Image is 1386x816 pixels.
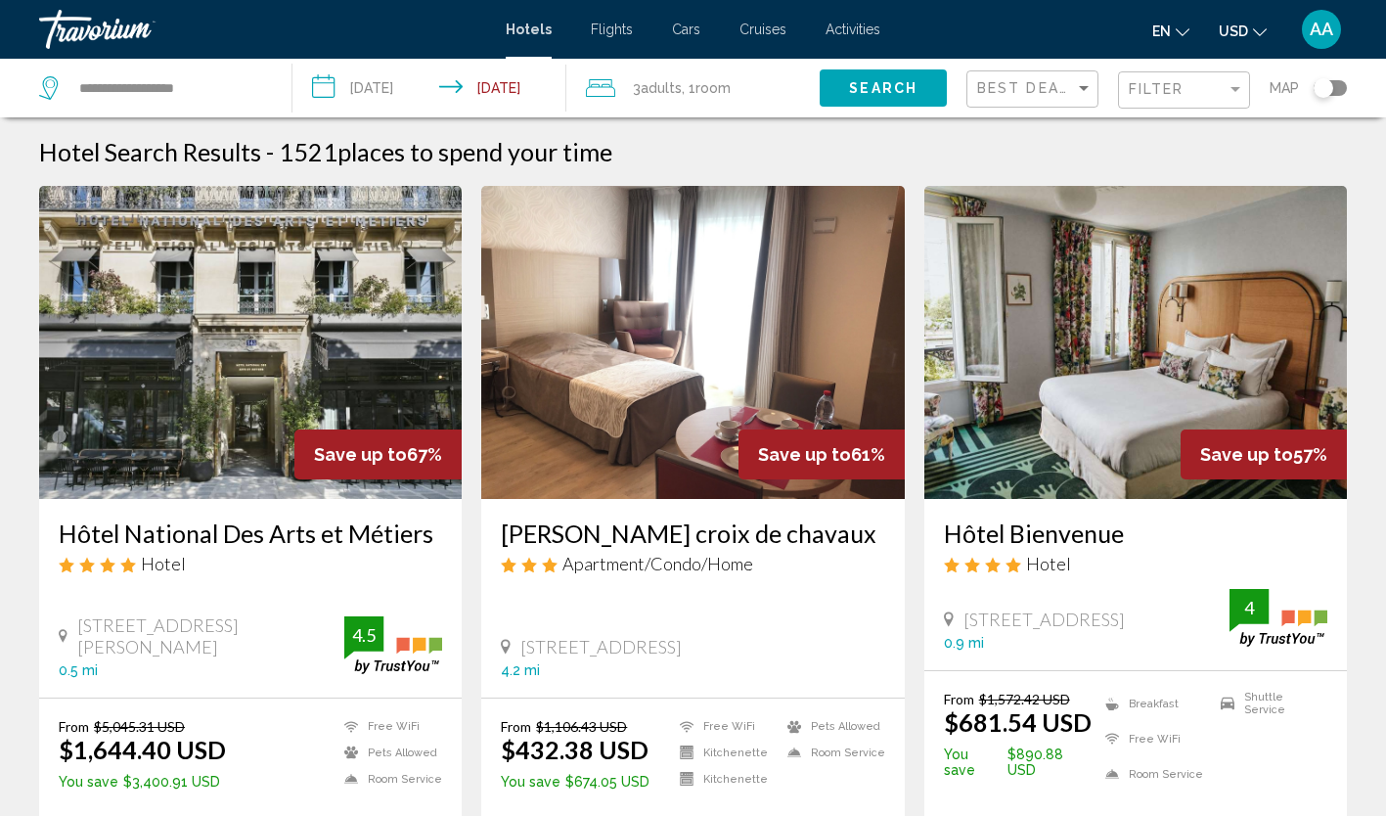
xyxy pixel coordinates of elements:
[672,22,700,37] a: Cars
[1095,691,1211,716] li: Breakfast
[59,718,89,735] span: From
[1200,444,1293,465] span: Save up to
[39,186,462,499] img: Hotel image
[944,747,1095,778] p: $890.88 USD
[344,616,442,674] img: trustyou-badge.svg
[1095,726,1211,751] li: Free WiFi
[944,707,1092,737] ins: $681.54 USD
[337,137,612,166] span: places to spend your time
[335,771,442,788] li: Room Service
[1219,23,1248,39] span: USD
[591,22,633,37] a: Flights
[1026,553,1071,574] span: Hotel
[344,623,383,647] div: 4.5
[944,519,1327,548] a: Hôtel Bienvenue
[1095,761,1211,787] li: Room Service
[1152,23,1171,39] span: en
[501,774,649,790] p: $674.05 USD
[501,718,531,735] span: From
[536,718,627,735] del: $1,106.43 USD
[39,10,486,49] a: Travorium
[963,609,1125,630] span: [STREET_ADDRESS]
[633,74,682,102] span: 3
[670,745,778,761] li: Kitchenette
[566,59,820,117] button: Travelers: 3 adults, 0 children
[266,137,274,166] span: -
[481,186,904,499] img: Hotel image
[738,430,905,479] div: 61%
[59,774,226,790] p: $3,400.91 USD
[314,444,407,465] span: Save up to
[501,662,540,678] span: 4.2 mi
[501,553,884,574] div: 3 star Apartment
[670,771,778,788] li: Kitchenette
[292,59,565,117] button: Check-in date: Nov 16, 2025 Check-out date: Nov 19, 2025
[924,186,1347,499] img: Hotel image
[59,519,442,548] a: Hôtel National Des Arts et Métiers
[1129,81,1185,97] span: Filter
[335,718,442,735] li: Free WiFi
[944,635,984,651] span: 0.9 mi
[820,69,947,106] button: Search
[1296,9,1347,50] button: User Menu
[501,735,648,764] ins: $432.38 USD
[682,74,731,102] span: , 1
[1211,691,1327,716] li: Shuttle Service
[294,430,462,479] div: 67%
[849,81,917,97] span: Search
[59,774,118,790] span: You save
[59,553,442,574] div: 4 star Hotel
[1310,20,1333,39] span: AA
[59,662,98,678] span: 0.5 mi
[520,636,682,657] span: [STREET_ADDRESS]
[1230,596,1269,619] div: 4
[826,22,880,37] a: Activities
[335,745,442,761] li: Pets Allowed
[977,81,1093,98] mat-select: Sort by
[1219,17,1267,45] button: Change currency
[1118,70,1250,111] button: Filter
[977,80,1080,96] span: Best Deals
[670,718,778,735] li: Free WiFi
[59,735,226,764] ins: $1,644.40 USD
[1230,589,1327,647] img: trustyou-badge.svg
[94,718,185,735] del: $5,045.31 USD
[739,22,786,37] a: Cruises
[641,80,682,96] span: Adults
[695,80,731,96] span: Room
[979,691,1070,707] del: $1,572.42 USD
[141,553,186,574] span: Hotel
[279,137,612,166] h2: 1521
[944,747,1004,778] span: You save
[39,137,261,166] h1: Hotel Search Results
[944,691,974,707] span: From
[758,444,851,465] span: Save up to
[778,718,885,735] li: Pets Allowed
[778,745,885,761] li: Room Service
[506,22,552,37] a: Hotels
[501,519,884,548] a: [PERSON_NAME] croix de chavaux
[1152,17,1189,45] button: Change language
[944,553,1327,574] div: 4 star Hotel
[1270,74,1299,102] span: Map
[501,774,560,790] span: You save
[1299,79,1347,97] button: Toggle map
[1181,430,1347,479] div: 57%
[77,614,344,657] span: [STREET_ADDRESS][PERSON_NAME]
[562,553,753,574] span: Apartment/Condo/Home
